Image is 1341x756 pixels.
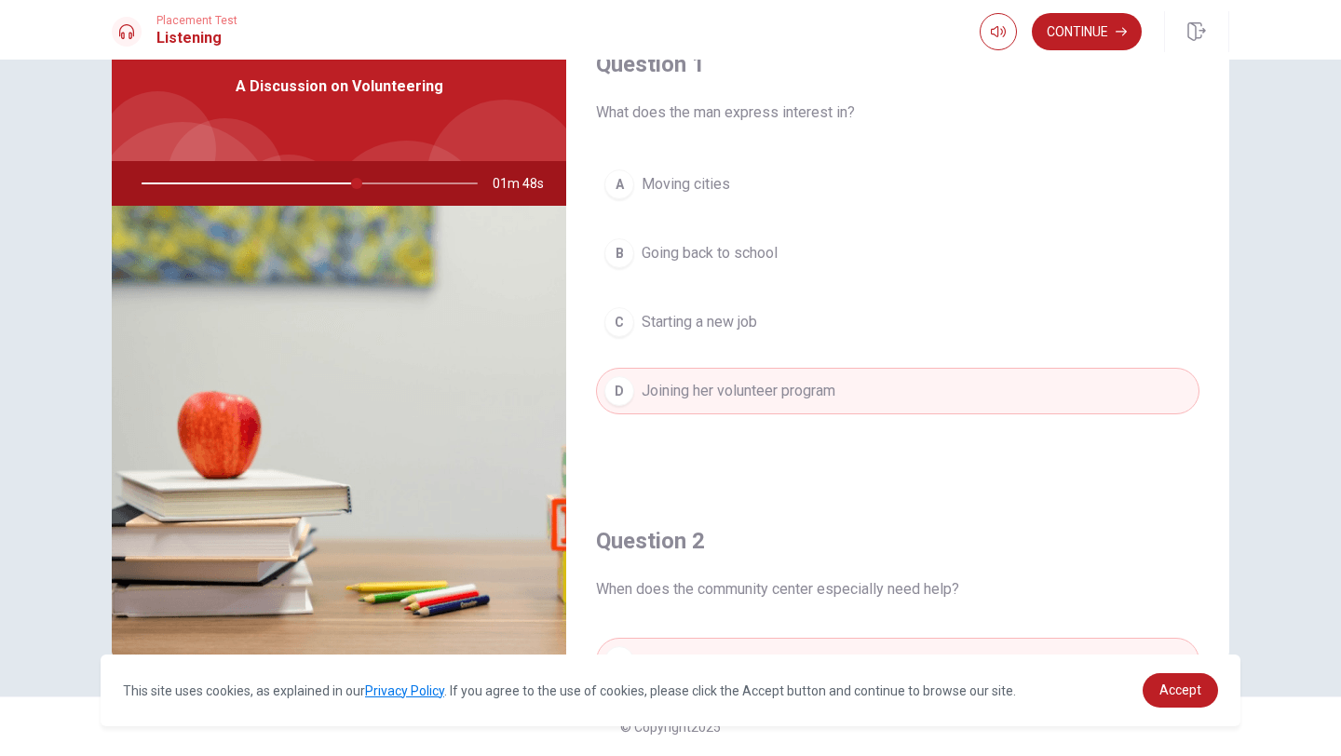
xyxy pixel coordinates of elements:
button: BGoing back to school [596,230,1199,277]
span: Starting a new job [642,311,757,333]
span: This site uses cookies, as explained in our . If you agree to the use of cookies, please click th... [123,683,1016,698]
button: CStarting a new job [596,299,1199,345]
span: When does the community center especially need help? [596,578,1199,601]
span: Going back to school [642,242,778,264]
button: AMoving cities [596,161,1199,208]
span: Weekends [642,650,711,672]
div: D [604,376,634,406]
span: © Copyright 2025 [620,720,721,735]
button: DJoining her volunteer program [596,368,1199,414]
div: cookieconsent [101,655,1240,726]
a: dismiss cookie message [1143,673,1218,708]
a: Privacy Policy [365,683,444,698]
span: Moving cities [642,173,730,196]
div: B [604,238,634,268]
span: 01m 48s [493,161,559,206]
span: A Discussion on Volunteering [236,75,443,98]
div: A [604,646,634,676]
div: A [604,169,634,199]
div: C [604,307,634,337]
img: A Discussion on Volunteering [112,206,566,659]
h4: Question 1 [596,49,1199,79]
span: Joining her volunteer program [642,380,835,402]
span: What does the man express interest in? [596,101,1199,124]
span: Placement Test [156,14,237,27]
span: Accept [1159,682,1201,697]
button: Continue [1032,13,1142,50]
h4: Question 2 [596,526,1199,556]
button: AWeekends [596,638,1199,684]
h1: Listening [156,27,237,49]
